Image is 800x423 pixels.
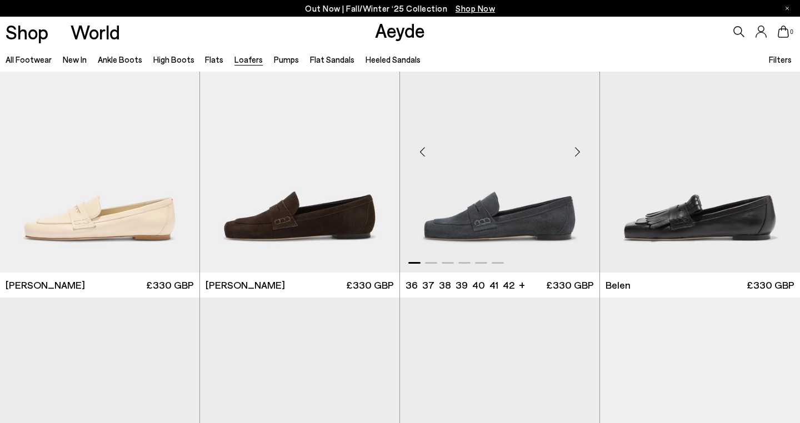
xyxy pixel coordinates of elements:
p: Out Now | Fall/Winter ‘25 Collection [305,2,495,16]
a: Next slide Previous slide [400,22,599,273]
a: World [71,22,120,42]
span: [PERSON_NAME] [6,278,85,292]
div: 1 / 6 [400,22,599,273]
a: New In [63,54,87,64]
span: [PERSON_NAME] [206,278,285,292]
img: Belen Tassel Loafers [600,22,800,273]
span: Filters [769,54,792,64]
img: Lana Suede Loafers [400,22,599,273]
li: + [519,277,525,292]
a: Heeled Sandals [366,54,421,64]
a: [PERSON_NAME] £330 GBP [200,273,399,298]
a: All Footwear [6,54,52,64]
a: Flat Sandals [310,54,354,64]
a: High Boots [153,54,194,64]
li: 41 [489,278,498,292]
span: £330 GBP [346,278,394,292]
img: Lana Suede Loafers [200,22,399,273]
span: 0 [789,29,794,35]
a: Flats [205,54,223,64]
span: Belen [606,278,631,292]
a: Pumps [274,54,299,64]
a: Ankle Boots [98,54,142,64]
ul: variant [406,278,511,292]
a: 0 [778,26,789,38]
a: Aeyde [375,18,425,42]
a: Shop [6,22,48,42]
li: 42 [503,278,514,292]
a: 36 37 38 39 40 41 42 + £330 GBP [400,273,599,298]
li: 39 [456,278,468,292]
li: 37 [422,278,434,292]
span: £330 GBP [146,278,194,292]
div: Previous slide [406,135,439,168]
li: 38 [439,278,451,292]
span: £330 GBP [546,278,594,292]
a: Belen £330 GBP [600,273,800,298]
span: Navigate to /collections/new-in [456,3,495,13]
span: £330 GBP [747,278,794,292]
a: Loafers [234,54,263,64]
li: 40 [472,278,485,292]
div: Next slide [561,135,594,168]
li: 36 [406,278,418,292]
